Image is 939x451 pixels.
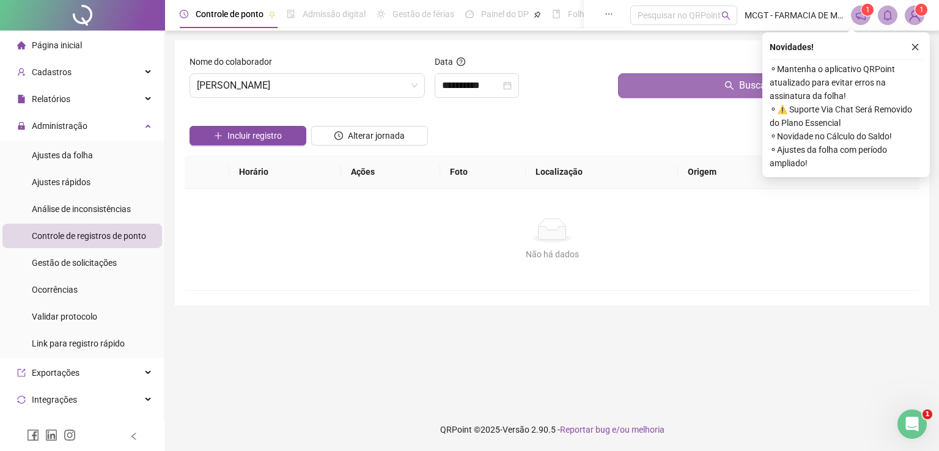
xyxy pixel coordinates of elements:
span: book [552,10,561,18]
span: Link para registro rápido [32,339,125,348]
sup: 1 [861,4,874,16]
span: ⚬ Mantenha o aplicativo QRPoint atualizado para evitar erros na assinatura da folha! [770,62,922,103]
span: ellipsis [605,10,613,18]
span: Incluir registro [227,129,282,142]
span: Reportar bug e/ou melhoria [560,425,665,435]
span: Novidades ! [770,40,814,54]
span: facebook [27,429,39,441]
span: pushpin [534,11,541,18]
th: Foto [440,155,525,189]
span: Admissão digital [303,9,366,19]
span: left [130,432,138,441]
span: 1 [919,5,924,14]
span: clock-circle [180,10,188,18]
span: lock [17,122,26,130]
span: Painel do DP [481,9,529,19]
sup: Atualize o seu contato no menu Meus Dados [915,4,927,16]
span: Controle de ponto [196,9,263,19]
span: linkedin [45,429,57,441]
span: Gestão de solicitações [32,258,117,268]
div: Não há dados [199,248,905,261]
span: ANA PATRICIA ALMEIDA PINTO [197,74,418,97]
span: home [17,41,26,50]
span: user-add [17,68,26,76]
span: search [721,11,731,20]
span: close [911,43,919,51]
label: Nome do colaborador [190,55,280,68]
span: Relatórios [32,94,70,104]
button: Alterar jornada [311,126,428,145]
span: Administração [32,121,87,131]
span: Folha de pagamento [568,9,646,19]
span: Análise de inconsistências [32,204,131,214]
span: Ajustes da folha [32,150,93,160]
button: Incluir registro [190,126,306,145]
th: Localização [526,155,678,189]
span: bell [882,10,893,21]
span: ⚬ Novidade no Cálculo do Saldo! [770,130,922,143]
span: sync [17,395,26,404]
span: Gestão de férias [392,9,454,19]
span: export [17,369,26,377]
span: Alterar jornada [348,129,405,142]
span: plus [214,131,223,140]
th: Origem [678,155,789,189]
span: Página inicial [32,40,82,50]
span: Ajustes rápidos [32,177,90,187]
a: Alterar jornada [311,132,428,142]
span: Ocorrências [32,285,78,295]
span: clock-circle [334,131,343,140]
span: pushpin [268,11,276,18]
span: search [724,81,734,90]
button: Buscar registros [618,73,915,98]
span: Validar protocolo [32,312,97,321]
span: MCGT - FARMACIA DE MANIPULAÇÃO LTDA [745,9,844,22]
span: Exportações [32,368,79,378]
span: 1 [866,5,870,14]
span: Versão [503,425,529,435]
iframe: Intercom live chat [897,409,927,439]
th: Horário [229,155,341,189]
span: file-done [287,10,295,18]
footer: QRPoint © 2025 - 2.90.5 - [165,408,939,451]
span: Data [435,57,453,67]
span: Controle de registros de ponto [32,231,146,241]
span: file [17,95,26,103]
span: notification [855,10,866,21]
span: instagram [64,429,76,441]
span: sun [377,10,385,18]
img: 3345 [905,6,924,24]
th: Ações [341,155,440,189]
span: ⚬ Ajustes da folha com período ampliado! [770,143,922,170]
span: Buscar registros [739,78,809,93]
span: 1 [922,409,932,419]
span: Cadastros [32,67,72,77]
span: dashboard [465,10,474,18]
span: ⚬ ⚠️ Suporte Via Chat Será Removido do Plano Essencial [770,103,922,130]
span: question-circle [457,57,465,66]
span: Integrações [32,395,77,405]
